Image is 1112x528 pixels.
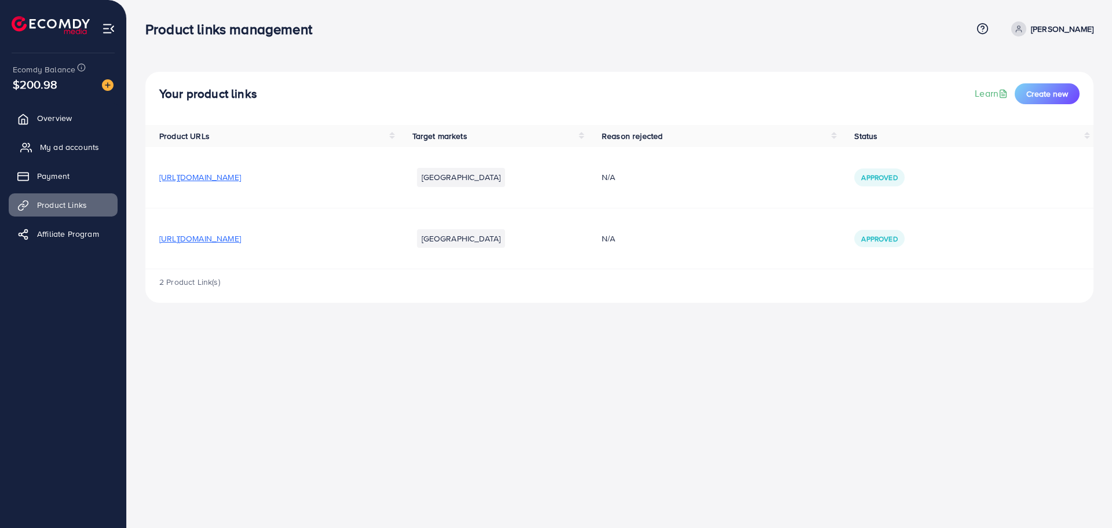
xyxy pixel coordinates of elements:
button: Create new [1015,83,1080,104]
span: [URL][DOMAIN_NAME] [159,171,241,183]
img: menu [102,22,115,35]
li: [GEOGRAPHIC_DATA] [417,168,506,186]
a: Payment [9,164,118,188]
a: Affiliate Program [9,222,118,245]
span: Status [854,130,877,142]
span: Product URLs [159,130,210,142]
img: logo [12,16,90,34]
span: 2 Product Link(s) [159,276,220,288]
img: image [102,79,114,91]
span: Target markets [412,130,467,142]
span: My ad accounts [40,141,99,153]
span: $200.98 [13,76,57,93]
span: Overview [37,112,72,124]
span: N/A [602,171,615,183]
h3: Product links management [145,21,321,38]
span: Affiliate Program [37,228,99,240]
span: [URL][DOMAIN_NAME] [159,233,241,244]
a: Overview [9,107,118,130]
a: [PERSON_NAME] [1007,21,1093,36]
span: Approved [861,173,897,182]
span: Payment [37,170,69,182]
h4: Your product links [159,87,257,101]
span: Product Links [37,199,87,211]
span: Approved [861,234,897,244]
a: Product Links [9,193,118,217]
span: Reason rejected [602,130,663,142]
li: [GEOGRAPHIC_DATA] [417,229,506,248]
p: [PERSON_NAME] [1031,22,1093,36]
a: My ad accounts [9,135,118,159]
span: N/A [602,233,615,244]
a: Learn [975,87,1010,100]
span: Ecomdy Balance [13,64,75,75]
iframe: Chat [1063,476,1103,519]
span: Create new [1026,88,1068,100]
